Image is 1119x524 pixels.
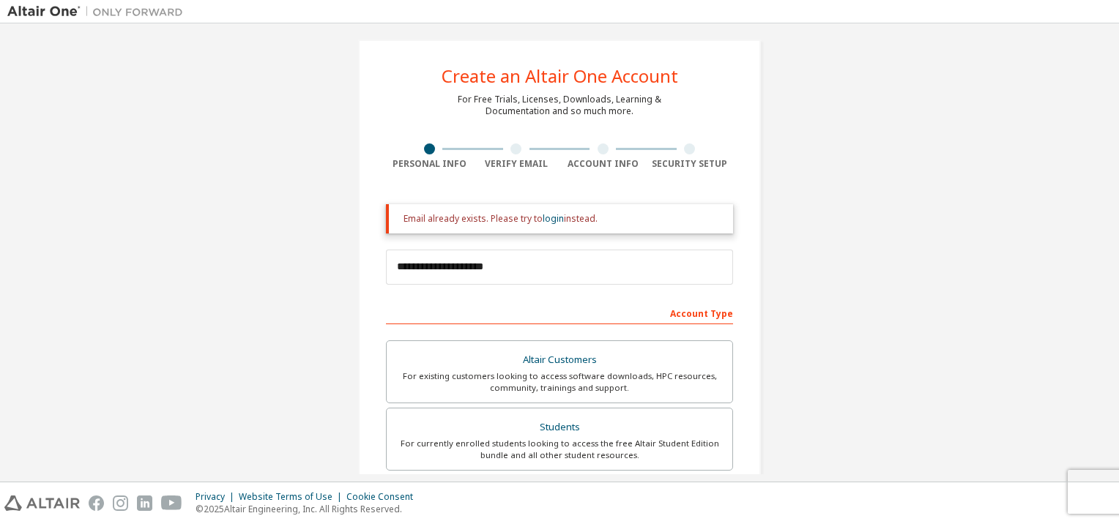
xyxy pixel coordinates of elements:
div: Create an Altair One Account [442,67,678,85]
div: Email already exists. Please try to instead. [404,213,721,225]
div: For existing customers looking to access software downloads, HPC resources, community, trainings ... [395,370,724,394]
img: Altair One [7,4,190,19]
div: Altair Customers [395,350,724,370]
div: Cookie Consent [346,491,422,503]
img: altair_logo.svg [4,495,80,511]
div: Website Terms of Use [239,491,346,503]
div: For Free Trials, Licenses, Downloads, Learning & Documentation and so much more. [458,94,661,117]
div: Account Type [386,301,733,324]
img: linkedin.svg [137,495,152,511]
p: © 2025 Altair Engineering, Inc. All Rights Reserved. [196,503,422,515]
div: For currently enrolled students looking to access the free Altair Student Edition bundle and all ... [395,438,724,461]
div: Students [395,417,724,438]
div: Verify Email [473,158,560,170]
img: youtube.svg [161,495,182,511]
div: Personal Info [386,158,473,170]
a: login [543,212,564,225]
img: instagram.svg [113,495,128,511]
div: Privacy [196,491,239,503]
img: facebook.svg [89,495,104,511]
div: Account Info [559,158,647,170]
div: Security Setup [647,158,734,170]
